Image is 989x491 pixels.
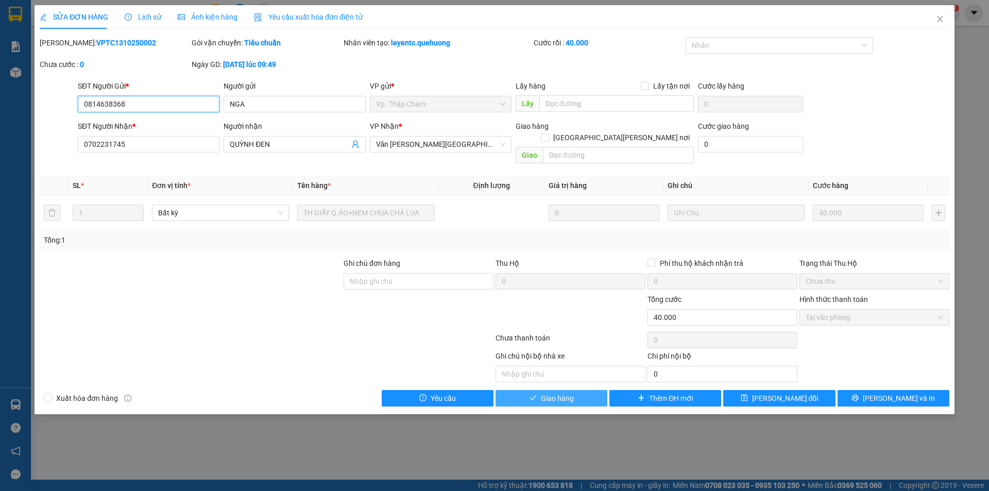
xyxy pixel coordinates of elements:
input: Cước lấy hàng [698,96,803,112]
span: VP Nhận [370,122,399,130]
b: Tiêu chuẩn [244,39,281,47]
span: [PERSON_NAME] và In [863,393,935,404]
div: SĐT Người Nhận [78,121,219,132]
span: save [741,394,748,402]
button: plus [932,205,945,221]
button: plusThêm ĐH mới [609,390,721,407]
span: edit [40,13,47,21]
div: VP gửi [370,80,511,92]
span: user-add [351,140,360,148]
div: Chưa cước : [40,59,190,70]
label: Cước lấy hàng [698,82,744,90]
span: picture [178,13,185,21]
span: Đơn vị tính [152,181,191,190]
span: [GEOGRAPHIC_DATA][PERSON_NAME] nơi [549,132,694,143]
input: Dọc đường [543,147,694,163]
span: Yêu cầu xuất hóa đơn điện tử [254,13,363,21]
div: Ghi chú nội bộ nhà xe [496,350,645,366]
span: Lịch sử [125,13,161,21]
div: Chưa thanh toán [494,332,646,350]
button: save[PERSON_NAME] đổi [723,390,835,407]
span: Yêu cầu [431,393,456,404]
span: SỬA ĐƠN HÀNG [40,13,108,21]
div: SĐT Người Gửi [78,80,219,92]
span: Giao hàng [541,393,574,404]
span: Cước hàng [813,181,848,190]
span: plus [638,394,645,402]
span: SL [73,181,81,190]
img: icon [254,13,262,22]
b: leyentc.quehuong [391,39,450,47]
b: [DATE] lúc 09:49 [223,60,276,69]
span: printer [851,394,859,402]
span: Giá trị hàng [549,181,587,190]
div: Nhân viên tạo: [344,37,532,48]
b: 0 [80,60,84,69]
span: check [530,394,537,402]
span: Lấy hàng [516,82,545,90]
div: Trạng thái Thu Hộ [799,258,949,269]
button: Close [926,5,954,34]
span: [PERSON_NAME] đổi [752,393,819,404]
div: Chi phí nội bộ [647,350,797,366]
input: VD: Bàn, Ghế [297,205,434,221]
span: close [936,15,944,23]
span: Lấy [516,95,539,112]
input: 0 [549,205,659,221]
span: Chưa thu [806,274,943,289]
input: Ghi chú đơn hàng [344,273,493,290]
span: Tổng cước [647,295,681,303]
div: Cước rồi : [534,37,684,48]
span: Ảnh kiện hàng [178,13,237,21]
span: Xuất hóa đơn hàng [52,393,122,404]
button: exclamation-circleYêu cầu [382,390,493,407]
button: checkGiao hàng [496,390,607,407]
div: [PERSON_NAME]: [40,37,190,48]
div: Người gửi [224,80,365,92]
label: Cước giao hàng [698,122,749,130]
input: 0 [813,205,924,221]
span: Phí thu hộ khách nhận trả [656,258,747,269]
span: Văn phòng Tân Phú [376,137,505,152]
div: Gói vận chuyển: [192,37,342,48]
span: Giao hàng [516,122,549,130]
input: Cước giao hàng [698,136,803,153]
span: Tại văn phòng [806,310,943,325]
input: Dọc đường [539,95,694,112]
div: Tổng: 1 [44,234,382,246]
button: delete [44,205,60,221]
span: Lấy tận nơi [649,80,694,92]
input: Nhập ghi chú [496,366,645,382]
button: printer[PERSON_NAME] và In [838,390,949,407]
th: Ghi chú [663,176,809,196]
label: Ghi chú đơn hàng [344,259,400,267]
span: Tên hàng [297,181,331,190]
span: Thêm ĐH mới [649,393,693,404]
label: Hình thức thanh toán [799,295,868,303]
span: Giao [516,147,543,163]
span: clock-circle [125,13,132,21]
span: Bất kỳ [158,205,283,221]
input: Ghi Chú [668,205,805,221]
span: exclamation-circle [419,394,427,402]
div: Người nhận [224,121,365,132]
span: Định lượng [473,181,510,190]
div: Ngày GD: [192,59,342,70]
b: VPTC1310250002 [96,39,156,47]
span: info-circle [124,395,131,402]
b: 40.000 [566,39,588,47]
span: Thu Hộ [496,259,519,267]
span: Vp. Tháp Chàm [376,96,505,112]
